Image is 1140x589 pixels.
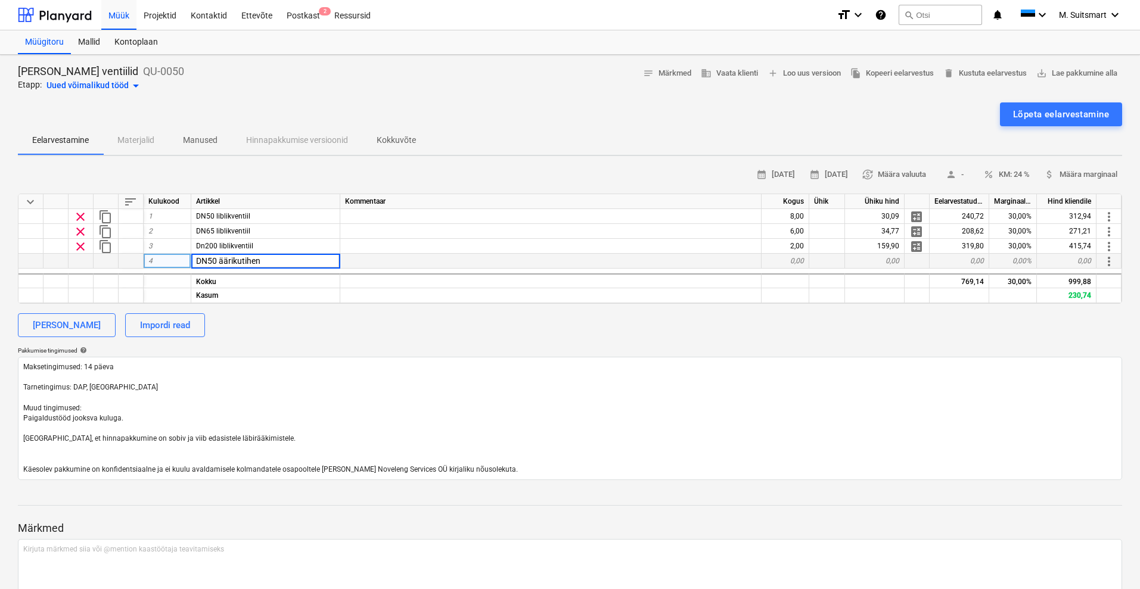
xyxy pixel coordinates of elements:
[196,212,250,220] span: DN50 liblikventiil
[762,254,809,269] div: 0,00
[98,225,113,239] span: Dubleeri rida
[143,64,184,79] p: QU-0050
[1036,67,1117,80] span: Lae pakkumine alla
[851,8,865,22] i: keyboard_arrow_down
[875,8,887,22] i: Abikeskus
[77,347,87,354] span: help
[768,68,778,79] span: add
[850,67,934,80] span: Kopeeri eelarvestus
[71,30,107,54] a: Mallid
[930,194,989,209] div: Eelarvestatud maksumus
[979,166,1035,184] button: KM: 24 %
[862,169,873,180] span: currency_exchange
[1037,209,1096,224] div: 312,94
[1037,273,1096,288] div: 999,88
[1037,194,1096,209] div: Hind kliendile
[18,521,1122,535] p: Märkmed
[1102,239,1116,254] span: Rohkem toiminguid
[18,347,1122,354] div: Pakkumise tingimused
[191,273,340,288] div: Kokku
[809,168,848,182] span: [DATE]
[846,64,939,83] button: Kopeeri eelarvestus
[148,227,153,235] span: 2
[32,134,89,147] p: Eelarvestamine
[939,64,1032,83] button: Kustuta eelarvestus
[762,224,809,239] div: 6,00
[850,68,861,79] span: file_copy
[18,313,116,337] button: [PERSON_NAME]
[129,79,143,93] span: arrow_drop_down
[340,194,762,209] div: Kommentaar
[1032,64,1122,83] button: Lae pakkumine alla
[989,224,1037,239] div: 30,00%
[845,254,905,269] div: 0,00
[148,242,153,250] span: 3
[18,79,42,93] p: Etapp:
[989,254,1037,269] div: 0,00%
[909,225,924,239] span: Halda rea detailset jaotust
[196,227,250,235] span: DN65 liblikventiil
[762,194,809,209] div: Kogus
[943,68,954,79] span: delete
[125,313,205,337] button: Impordi read
[940,168,969,182] span: -
[751,166,800,184] button: [DATE]
[1039,166,1122,184] button: Määra marginaal
[377,134,416,147] p: Kokkuvõte
[1037,288,1096,303] div: 230,74
[936,166,974,184] button: -
[1059,10,1107,20] span: M. Suitsmart
[899,5,982,25] button: Otsi
[1013,107,1109,122] div: Lõpeta eelarvestamine
[845,194,905,209] div: Ühiku hind
[904,10,914,20] span: search
[909,239,924,254] span: Halda rea detailset jaotust
[930,273,989,288] div: 769,14
[46,79,143,93] div: Uued võimalikud tööd
[73,225,88,239] span: Eemalda rida
[33,317,101,333] div: [PERSON_NAME]
[191,194,340,209] div: Artikkel
[809,194,845,209] div: Ühik
[989,194,1037,209] div: Marginaal, %
[98,239,113,254] span: Dubleeri rida
[756,169,767,180] span: calendar_month
[18,357,1122,480] textarea: Maksetingimused: 14 päeva Tarnetingimus: DAP, [GEOGRAPHIC_DATA] Muud tingimused: Paigaldustööd jo...
[183,134,218,147] p: Manused
[1108,8,1122,22] i: keyboard_arrow_down
[845,224,905,239] div: 34,77
[107,30,165,54] a: Kontoplaan
[930,224,989,239] div: 208,62
[1102,225,1116,239] span: Rohkem toiminguid
[696,64,763,83] button: Vaata klienti
[643,68,654,79] span: notes
[989,209,1037,224] div: 30,00%
[1102,254,1116,269] span: Rohkem toiminguid
[18,30,71,54] a: Müügitoru
[1000,102,1122,126] button: Lõpeta eelarvestamine
[98,210,113,224] span: Dubleeri rida
[73,210,88,224] span: Eemalda rida
[989,273,1037,288] div: 30,00%
[701,68,712,79] span: business
[804,166,853,184] button: [DATE]
[196,242,253,250] span: Dn200 liblikventiil
[1035,8,1049,22] i: keyboard_arrow_down
[763,64,846,83] button: Loo uus versioon
[1102,210,1116,224] span: Rohkem toiminguid
[837,8,851,22] i: format_size
[643,67,691,80] span: Märkmed
[1036,68,1047,79] span: save_alt
[930,239,989,254] div: 319,80
[930,254,989,269] div: 0,00
[983,168,1030,182] span: KM: 24 %
[762,239,809,254] div: 2,00
[1037,254,1096,269] div: 0,00
[123,195,138,209] span: Sorteeri read tabelis
[1044,169,1055,180] span: attach_money
[762,209,809,224] div: 8,00
[638,64,696,83] button: Märkmed
[768,67,841,80] span: Loo uus versioon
